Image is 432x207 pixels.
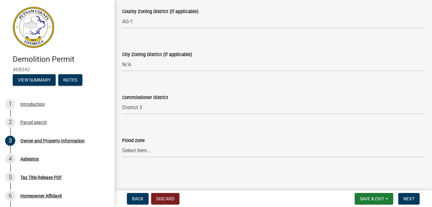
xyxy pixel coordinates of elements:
[5,117,15,127] div: 2
[13,74,56,86] button: View Summary
[13,67,102,73] span: 468042
[127,193,149,204] button: Back
[151,193,179,204] button: Discard
[5,172,15,182] div: 5
[20,102,45,106] div: Introduction
[58,74,82,86] button: Notes
[13,55,109,64] h4: Demolition Permit
[20,194,62,198] div: Homeowner Affidavit
[20,139,85,143] div: Owner and Property Information
[5,191,15,201] div: 6
[58,78,82,83] wm-modal-confirm: Notes
[20,157,39,161] div: Asbestos
[5,154,15,164] div: 4
[5,99,15,109] div: 1
[122,139,145,143] label: Flood zone
[20,120,47,125] div: Parcel search
[5,136,15,146] div: 3
[398,193,420,204] button: Next
[122,96,168,100] label: Commissioner District
[13,7,54,48] img: Putnam County, Georgia
[122,53,192,57] label: City Zoning District (if applicable)
[122,10,199,14] label: County Zoning District (if applicable)
[20,175,62,180] div: Tax Title Release PDF
[403,196,415,201] span: Next
[360,196,384,201] span: Save & Exit
[355,193,393,204] button: Save & Exit
[13,78,56,83] wm-modal-confirm: Summary
[132,196,143,201] span: Back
